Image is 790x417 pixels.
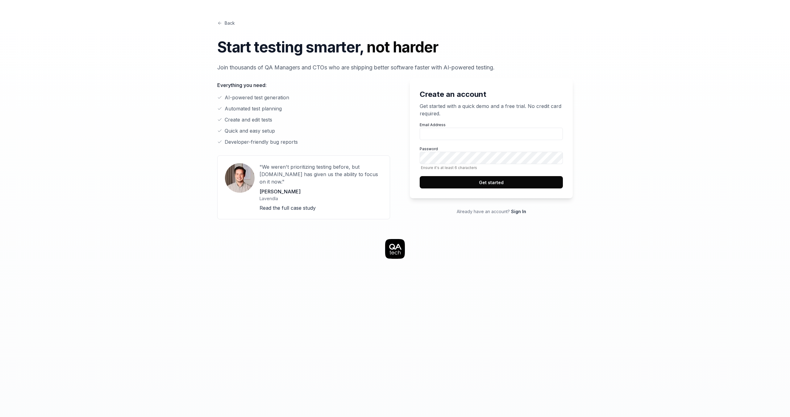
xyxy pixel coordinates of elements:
[420,128,563,140] input: Email Address
[217,127,390,134] li: Quick and easy setup
[420,89,563,100] h2: Create an account
[410,208,573,215] p: Already have an account?
[420,122,563,140] label: Email Address
[420,102,563,117] p: Get started with a quick demo and a free trial. No credit card required.
[217,138,390,146] li: Developer-friendly bug reports
[420,146,563,170] label: Password
[260,205,316,211] a: Read the full case study
[260,163,382,185] p: "We weren't prioritizing testing before, but [DOMAIN_NAME] has given us the ability to focus on i...
[217,20,235,26] a: Back
[260,195,382,202] p: Lavendla
[511,209,526,214] a: Sign In
[217,116,390,123] li: Create and edit tests
[420,165,563,170] span: Ensure it's at least 6 characters
[217,105,390,112] li: Automated test planning
[225,163,255,193] img: User avatar
[420,152,563,164] input: PasswordEnsure it's at least 6 characters
[367,38,438,56] span: not harder
[217,36,573,58] h1: Start testing smarter,
[260,188,382,195] p: [PERSON_NAME]
[217,63,573,72] p: Join thousands of QA Managers and CTOs who are shipping better software faster with AI-powered te...
[217,94,390,101] li: AI-powered test generation
[420,176,563,188] button: Get started
[217,81,390,89] p: Everything you need:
